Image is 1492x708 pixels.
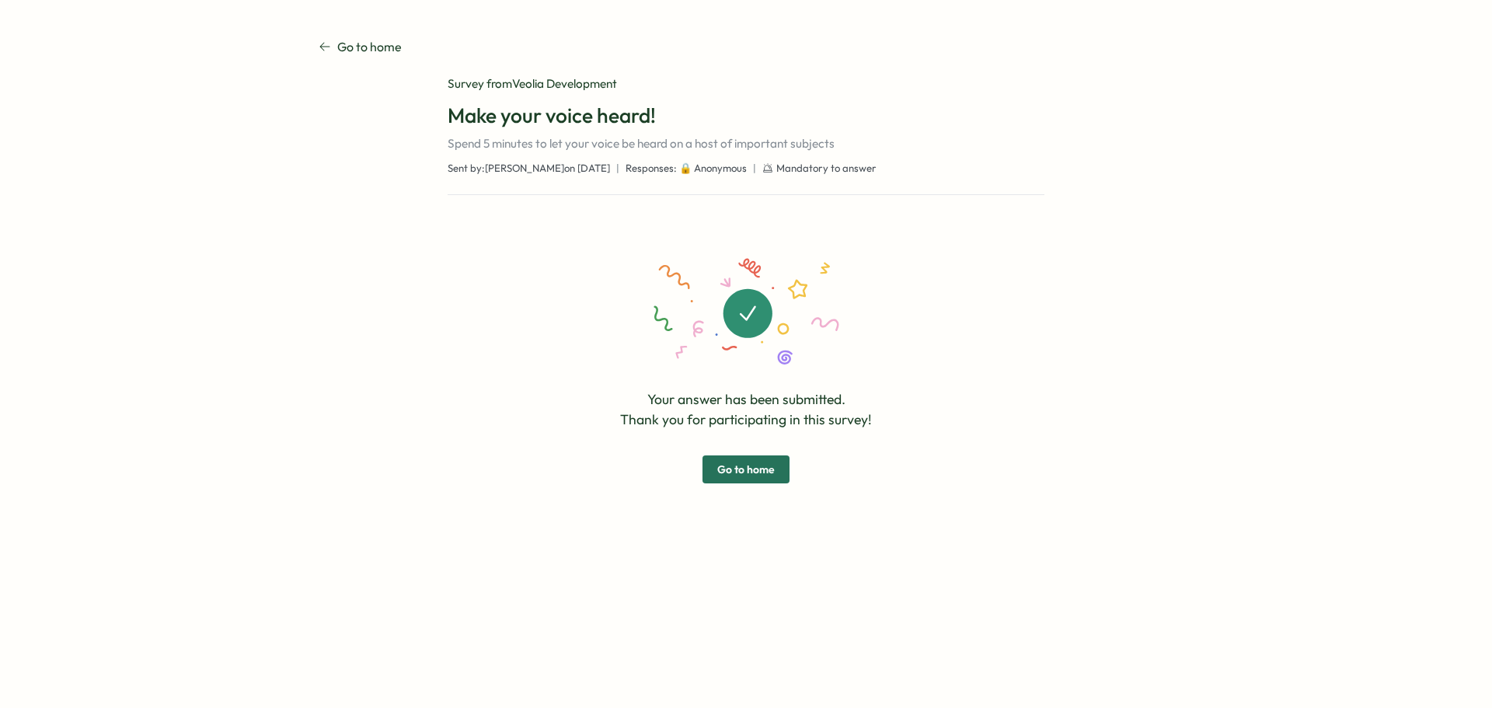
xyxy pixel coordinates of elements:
span: Responses: 🔒 Anonymous [626,162,747,176]
div: Survey from Veolia Development [448,75,1044,92]
p: Your answer has been submitted. Thank you for participating in this survey! [620,389,872,431]
span: | [616,162,619,176]
a: Go to home [319,37,402,57]
span: | [753,162,756,176]
h1: Make your voice heard! [448,102,1044,129]
span: Go to home [717,456,775,483]
span: Mandatory to answer [776,162,877,176]
button: Go to home [702,455,790,483]
p: Go to home [337,37,402,57]
span: Sent by: [PERSON_NAME] on [DATE] [448,162,610,176]
p: Spend 5 minutes to let your voice be heard on a host of important subjects [448,135,1044,152]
